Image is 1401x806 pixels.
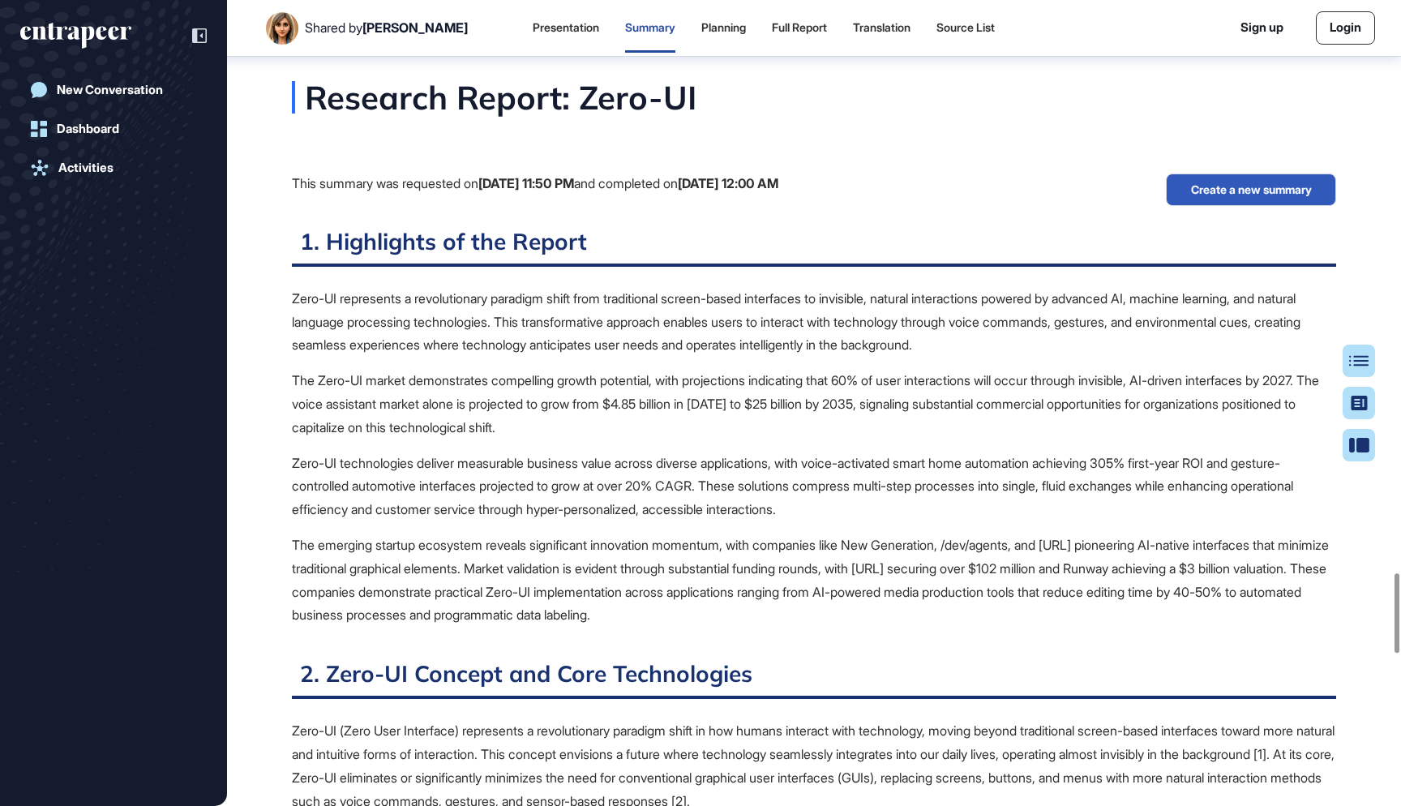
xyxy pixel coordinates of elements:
[305,20,468,36] div: Shared by
[292,452,1336,521] p: Zero-UI technologies deliver measurable business value across diverse applications, with voice-ac...
[58,161,114,175] div: Activities
[292,287,1336,357] p: Zero-UI represents a revolutionary paradigm shift from traditional screen-based interfaces to inv...
[478,175,574,191] b: [DATE] 11:50 PM
[20,23,131,49] div: entrapeer-logo
[1166,174,1336,206] button: Create a new summary
[853,21,910,35] div: Translation
[57,122,119,136] div: Dashboard
[266,12,298,45] img: User Image
[678,175,778,191] b: [DATE] 12:00 AM
[533,21,599,35] div: Presentation
[292,534,1336,627] p: The emerging startup ecosystem reveals significant innovation momentum, with companies like New G...
[362,19,468,36] span: [PERSON_NAME]
[701,21,746,35] div: Planning
[292,174,778,195] div: This summary was requested on and completed on
[292,227,1336,267] h2: 1. Highlights of the Report
[625,21,675,35] div: Summary
[292,369,1336,439] p: The Zero-UI market demonstrates compelling growth potential, with projections indicating that 60%...
[1240,19,1283,37] a: Sign up
[936,21,995,35] div: Source List
[292,81,859,114] div: Research Report: Zero-UI
[772,21,827,35] div: Full Report
[292,659,1336,699] h2: 2. Zero-UI Concept and Core Technologies
[1316,11,1375,45] a: Login
[57,83,163,97] div: New Conversation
